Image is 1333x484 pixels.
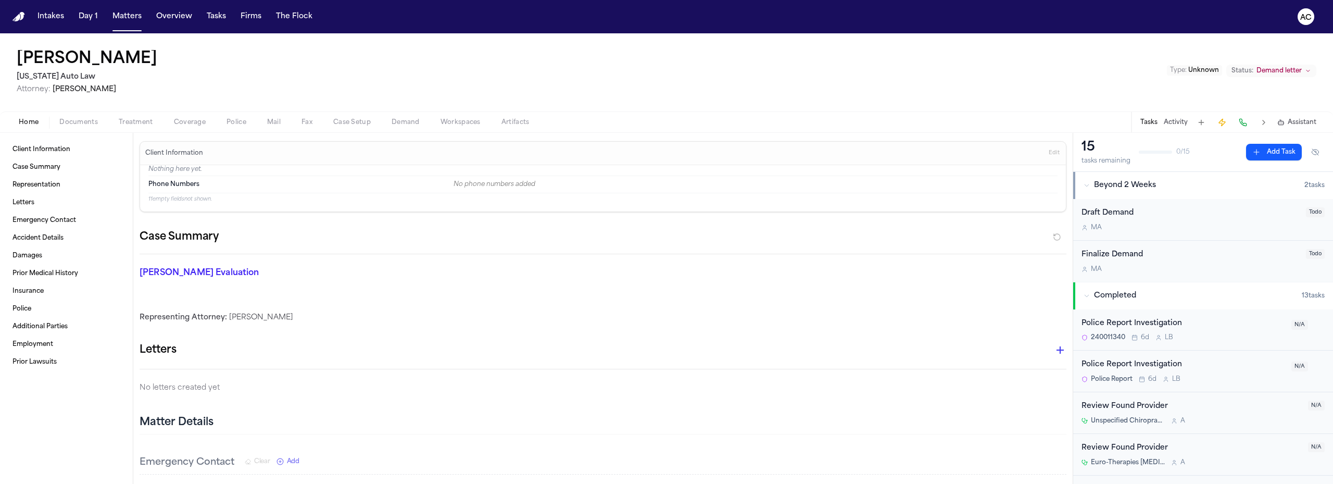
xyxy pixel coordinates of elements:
[1091,224,1102,232] span: M A
[267,118,281,127] span: Mail
[8,212,124,229] a: Emergency Contact
[1073,351,1333,392] div: Open task: Police Report Investigation
[140,229,219,245] h2: Case Summary
[148,165,1058,176] p: Nothing here yet.
[1180,458,1185,467] span: A
[8,301,124,317] a: Police
[1091,333,1125,342] span: 240011340
[1082,157,1130,165] div: tasks remaining
[143,149,205,157] h3: Client Information
[1073,199,1333,241] div: Open task: Draft Demand
[152,7,196,26] button: Overview
[12,12,25,22] img: Finch Logo
[1291,320,1308,330] span: N/A
[287,457,299,466] span: Add
[1091,458,1165,467] span: Euro-Therapies [MEDICAL_DATA] Center
[454,180,1058,189] div: No phone numbers added
[8,354,124,370] a: Prior Lawsuits
[1306,249,1325,259] span: Todo
[501,118,530,127] span: Artifacts
[8,265,124,282] a: Prior Medical History
[245,457,270,466] button: Clear Emergency Contact
[8,177,124,193] a: Representation
[1049,150,1060,157] span: Edit
[1176,148,1190,156] span: 0 / 15
[392,118,420,127] span: Demand
[140,382,1066,394] p: No letters created yet
[140,314,227,321] span: Representing Attorney:
[148,180,199,189] span: Phone Numbers
[441,118,481,127] span: Workspaces
[33,7,68,26] button: Intakes
[254,457,270,466] span: Clear
[1308,442,1325,452] span: N/A
[8,230,124,246] a: Accident Details
[1288,118,1316,127] span: Assistant
[1091,417,1165,425] span: Unspecified Chiropractor
[272,7,317,26] button: The Flock
[12,12,25,22] a: Home
[8,283,124,300] a: Insurance
[174,118,206,127] span: Coverage
[140,415,213,430] h2: Matter Details
[8,336,124,353] a: Employment
[1082,139,1130,156] div: 15
[1180,417,1185,425] span: A
[1073,241,1333,282] div: Open task: Finalize Demand
[19,118,39,127] span: Home
[8,141,124,158] a: Client Information
[17,50,157,69] button: Edit matter name
[1082,207,1300,219] div: Draft Demand
[1082,401,1302,413] div: Review Found Provider
[1148,375,1156,383] span: 6d
[227,118,246,127] span: Police
[53,85,116,93] span: [PERSON_NAME]
[1164,118,1188,127] button: Activity
[1046,145,1063,162] button: Edit
[1082,318,1285,330] div: Police Report Investigation
[1172,375,1180,383] span: L B
[236,7,266,26] a: Firms
[140,267,440,279] p: [PERSON_NAME] Evaluation
[276,457,299,466] button: Add New
[1073,434,1333,476] div: Open task: Review Found Provider
[108,7,146,26] button: Matters
[1073,392,1333,434] div: Open task: Review Found Provider
[1073,172,1333,199] button: Beyond 2 Weeks2tasks
[1094,291,1136,301] span: Completed
[1231,67,1253,75] span: Status:
[1304,181,1325,190] span: 2 task s
[1082,359,1285,371] div: Police Report Investigation
[17,71,161,83] h2: [US_STATE] Auto Law
[17,85,51,93] span: Attorney:
[140,313,1066,323] div: [PERSON_NAME]
[1073,309,1333,351] div: Open task: Police Report Investigation
[1306,144,1325,160] button: Hide completed tasks (⌘⇧H)
[148,195,1058,203] p: 11 empty fields not shown.
[1306,207,1325,217] span: Todo
[203,7,230,26] button: Tasks
[1141,333,1149,342] span: 6d
[8,247,124,264] a: Damages
[140,342,177,358] h1: Letters
[1167,65,1222,76] button: Edit Type: Unknown
[119,118,153,127] span: Treatment
[17,50,157,69] h1: [PERSON_NAME]
[59,118,98,127] span: Documents
[1188,67,1219,73] span: Unknown
[1236,115,1250,130] button: Make a Call
[74,7,102,26] button: Day 1
[1194,115,1209,130] button: Add Task
[140,455,234,470] h3: Emergency Contact
[1073,282,1333,309] button: Completed13tasks
[8,194,124,211] a: Letters
[1291,362,1308,371] span: N/A
[1256,67,1302,75] span: Demand letter
[1226,65,1316,77] button: Change status from Demand letter
[1170,67,1187,73] span: Type :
